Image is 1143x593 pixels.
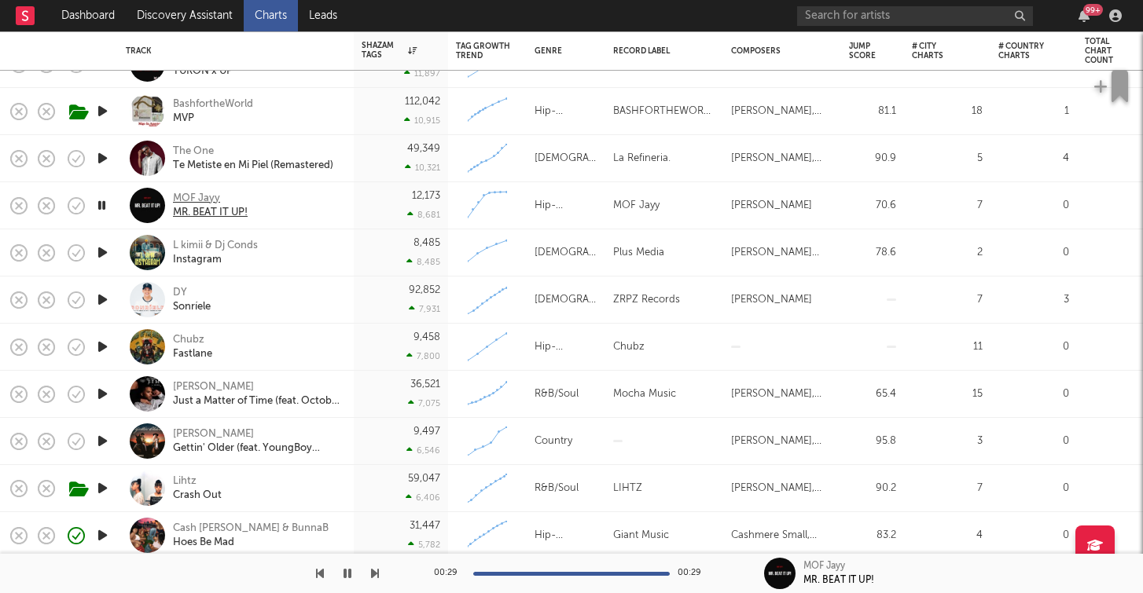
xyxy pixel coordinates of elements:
a: [PERSON_NAME]Just a Matter of Time (feat. October [GEOGRAPHIC_DATA]) [173,380,342,408]
div: 81.1 [849,102,896,121]
div: Sonríele [173,300,211,314]
a: ChubzFastlane [173,333,212,361]
div: Cash [PERSON_NAME] & BunnaB [173,522,329,536]
div: Tag Growth Trend [456,42,511,60]
div: 49,349 [407,144,440,154]
div: BASHFORTHEWORLDLLC [613,102,715,121]
div: 12,173 [412,191,440,201]
div: [DEMOGRAPHIC_DATA] [535,291,597,309]
a: The OneTe Metiste en Mi Piel (Remastered) [173,145,333,173]
div: 0 [998,385,1069,404]
div: [PERSON_NAME] [173,427,342,441]
div: DY [173,286,211,300]
div: 0 [998,479,1069,498]
div: Crash Out [173,489,222,503]
div: 9,458 [413,332,440,342]
div: 7 [912,196,983,215]
div: # Country Charts [998,42,1046,60]
div: 3 [912,432,983,451]
div: Plus Media [613,243,664,262]
div: Fastlane [173,347,212,361]
div: 10,321 [405,163,440,173]
div: 00:29 [434,564,465,583]
div: Instagram [173,253,258,267]
a: BashfortheWorldMVP [173,97,253,126]
div: [PERSON_NAME], [PERSON_NAME], [PERSON_NAME], [PERSON_NAME] [731,432,833,451]
div: 5 [912,149,983,168]
div: Hip-Hop/Rap [535,338,597,357]
div: 90.9 [849,149,896,168]
div: 11,897 [404,68,440,79]
div: 0 [998,338,1069,357]
div: 9,497 [413,426,440,437]
div: Composers [731,46,825,56]
div: 6,546 [406,445,440,456]
div: MR. BEAT IT UP! [173,206,248,220]
div: [PERSON_NAME] [173,380,342,394]
div: 112,042 [405,97,440,107]
div: Mocha Music [613,385,676,404]
div: 15 [912,385,983,404]
a: MOF JayyMR. BEAT IT UP! [173,192,248,220]
div: 92,852 [409,285,440,295]
div: BashfortheWorld [173,97,253,112]
div: [PERSON_NAME], [PERSON_NAME] [731,479,833,498]
div: YUKON x UP [173,64,233,79]
div: [PERSON_NAME] [731,196,812,215]
div: Shazam Tags [362,41,417,60]
div: 99 + [1083,4,1103,16]
div: MOF Jayy [803,559,845,573]
div: 18 [912,102,983,121]
a: LihtzCrash Out [173,474,222,503]
div: Hip-Hop/Rap [535,526,597,545]
div: La Refineria. [613,149,671,168]
div: 83.2 [849,526,896,545]
div: 3 [998,291,1069,309]
div: MOF Jayy [173,192,248,206]
div: 6,406 [406,492,440,503]
a: [PERSON_NAME]Gettin' Older (feat. YoungBoy Never Broke Again) [173,427,342,456]
div: 70.6 [849,196,896,215]
div: 7,075 [408,398,440,408]
div: MVP [173,112,253,126]
div: [PERSON_NAME], [PERSON_NAME], [PERSON_NAME] [731,385,833,404]
div: [DEMOGRAPHIC_DATA] [535,149,597,168]
div: Track [126,46,338,56]
a: L kimii & Dj CondsInstagram [173,239,258,267]
div: Chubz [173,333,212,347]
div: ZRPZ Records [613,291,680,309]
div: [DEMOGRAPHIC_DATA] [535,243,597,262]
div: MR. BEAT IT UP! [803,573,874,588]
div: 8,681 [407,210,440,220]
div: [PERSON_NAME] [PERSON_NAME] [731,243,833,262]
div: 8,485 [406,257,440,267]
div: L kimii & Dj Conds [173,239,258,253]
div: Record Label [613,46,707,56]
div: Te Metiste en Mi Piel (Remastered) [173,159,333,173]
a: Cash [PERSON_NAME] & BunnaBHoes Be Mad [173,522,329,550]
div: Total Chart Count [1085,37,1132,65]
div: 7,800 [406,351,440,361]
div: 7 [912,479,983,498]
div: MOF Jayy [613,196,660,215]
div: 90.2 [849,479,896,498]
div: 59,047 [408,474,440,484]
div: 4 [998,149,1069,168]
a: DYSonríele [173,286,211,314]
div: Jump Score [849,42,876,60]
div: Gettin' Older (feat. YoungBoy Never Broke Again) [173,441,342,456]
button: 99+ [1079,9,1090,22]
div: 5,782 [408,540,440,550]
div: 00:29 [678,564,709,583]
div: R&B/Soul [535,479,579,498]
div: 7 [912,291,983,309]
div: Genre [535,46,590,56]
div: 7,931 [409,304,440,314]
div: R&B/Soul [535,385,579,404]
div: Hoes Be Mad [173,536,329,550]
div: 8,485 [413,238,440,248]
div: [PERSON_NAME] [731,291,812,309]
div: 31,447 [410,521,440,531]
input: Search for artists [797,6,1033,26]
div: Giant Music [613,526,669,545]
